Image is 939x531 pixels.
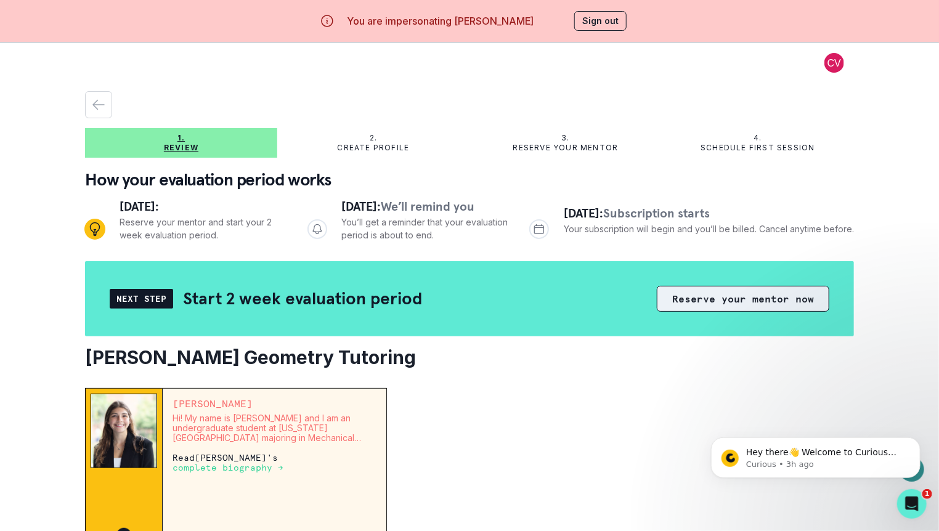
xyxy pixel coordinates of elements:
[564,205,603,221] span: [DATE]:
[381,198,475,214] span: We’ll remind you
[110,289,173,309] div: Next Step
[120,216,288,241] p: Reserve your mentor and start your 2 week evaluation period.
[85,346,854,368] h2: [PERSON_NAME] Geometry Tutoring
[603,205,710,221] span: Subscription starts
[657,286,829,312] button: Reserve your mentor now
[574,11,627,31] button: Sign out
[922,489,932,499] span: 1
[564,222,854,235] p: Your subscription will begin and you’ll be billed. Cancel anytime before.
[173,462,283,472] a: complete biography →
[347,14,534,28] p: You are impersonating [PERSON_NAME]
[338,143,410,153] p: Create profile
[85,197,854,261] div: Progress
[701,143,815,153] p: Schedule first session
[173,463,283,472] p: complete biography →
[342,216,510,241] p: You’ll get a reminder that your evaluation period is about to end.
[183,288,422,309] h2: Start 2 week evaluation period
[342,198,381,214] span: [DATE]:
[173,453,376,472] p: Read [PERSON_NAME] 's
[513,143,619,153] p: Reserve your mentor
[91,394,157,468] img: Mentor Image
[164,143,198,153] p: Review
[897,489,927,519] iframe: Intercom live chat
[173,399,376,408] p: [PERSON_NAME]
[561,133,569,143] p: 3.
[370,133,377,143] p: 2.
[693,411,939,498] iframe: Intercom notifications message
[754,133,762,143] p: 4.
[120,198,159,214] span: [DATE]:
[815,53,854,73] button: profile picture
[177,133,185,143] p: 1.
[85,168,854,192] p: How your evaluation period works
[173,413,376,443] p: Hi! My name is [PERSON_NAME] and I am an undergraduate student at [US_STATE][GEOGRAPHIC_DATA] maj...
